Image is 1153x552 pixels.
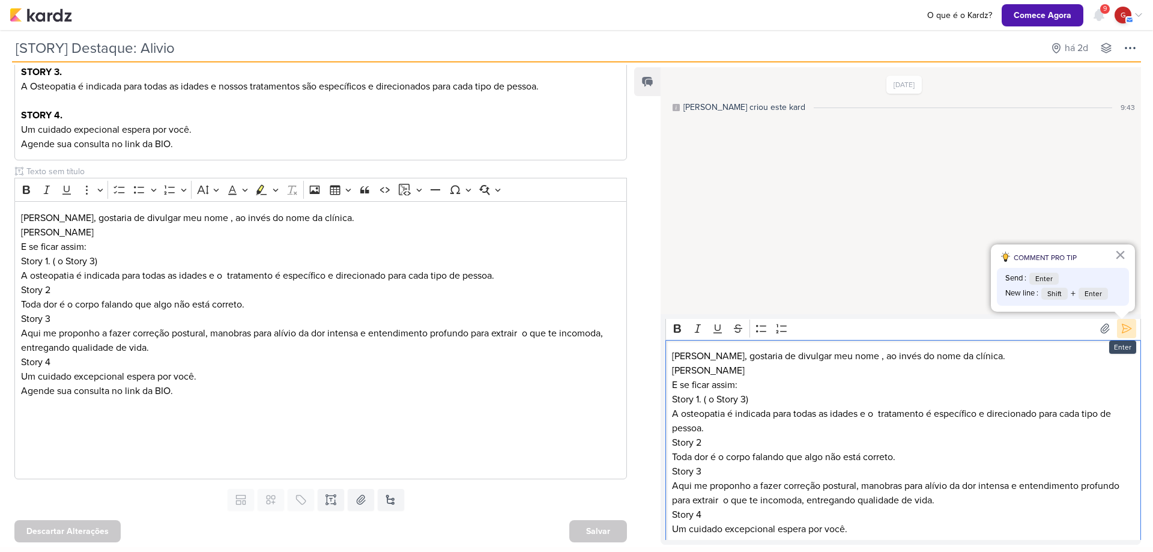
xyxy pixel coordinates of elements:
[665,317,1141,340] div: Editor toolbar
[1065,41,1088,55] div: há 2d
[21,283,621,297] p: Story 2
[1109,341,1136,354] div: Enter
[672,349,1135,363] p: [PERSON_NAME], gostaria de divulgar meu nome , ao invés do nome da clínica.
[672,464,1135,479] p: Story 3
[1041,288,1068,300] span: Shift
[21,109,62,121] strong: STORY 4.
[21,240,621,254] p: E se ficar assim:
[21,66,62,78] strong: STORY 3.
[672,435,1135,450] p: Story 2
[21,268,621,283] p: A osteopatia é indicada para todas as idades e o tratamento é específico e direcionado para cada ...
[21,384,621,398] p: Agende sua consulta no link da BIO.
[1121,10,1126,20] p: g
[21,79,621,94] p: A Osteopatia é indicada para todas as idades e nossos tratamentos são específicos e direcionados ...
[1121,102,1135,113] div: 9:43
[21,312,621,326] p: Story 3
[1046,37,1093,59] button: há 2d
[14,201,627,479] div: Editor editing area: main
[21,123,621,137] p: Um cuidado expecional espera por você.
[922,9,997,22] a: O que é o Kardz?
[672,508,1135,522] p: Story 4
[21,211,621,225] p: [PERSON_NAME], gostaria de divulgar meu nome , ao invés do nome da clínica.
[672,363,1135,378] p: [PERSON_NAME]
[12,37,1043,59] input: Kard Sem Título
[672,450,1135,464] p: Toda dor é o corpo falando que algo não está correto.
[672,378,1135,392] p: E se ficar assim:
[21,225,621,240] p: [PERSON_NAME]
[1005,288,1038,300] span: New line :
[1079,288,1108,300] span: Enter
[1071,287,1076,301] span: +
[24,165,627,178] input: Texto sem título
[1014,252,1077,263] span: COMMENT PRO TIP
[14,178,627,201] div: Editor toolbar
[1005,273,1026,285] span: Send :
[1029,273,1059,285] span: Enter
[1115,245,1126,264] button: Fechar
[21,355,621,369] p: Story 4
[21,297,621,312] p: Toda dor é o corpo falando que algo não está correto.
[672,479,1135,508] p: Aqui me proponho a fazer correção postural, manobras para alívio da dor intensa e entendimento pr...
[672,536,1135,551] p: Agende sua consulta no link da BIO.
[1002,4,1083,26] button: Comece Agora
[1115,7,1131,23] div: giselyrlfreitas@gmail.com
[1103,4,1107,14] span: 9
[672,407,1135,435] p: A osteopatia é indicada para todas as idades e o tratamento é específico e direcionado para cada ...
[21,369,621,384] p: Um cuidado excepcional espera por você.
[21,326,621,355] p: Aqui me proponho a fazer correção postural, manobras para alívio da dor intensa e entendimento pr...
[672,392,1135,407] p: Story 1. ( o Story 3)
[683,101,805,114] div: [PERSON_NAME] criou este kard
[10,8,72,22] img: kardz.app
[991,244,1135,312] div: dicas para comentário
[672,522,1135,536] p: Um cuidado excepcional espera por você.
[21,137,621,151] p: Agende sua consulta no link da BIO.
[21,254,621,268] p: Story 1. ( o Story 3)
